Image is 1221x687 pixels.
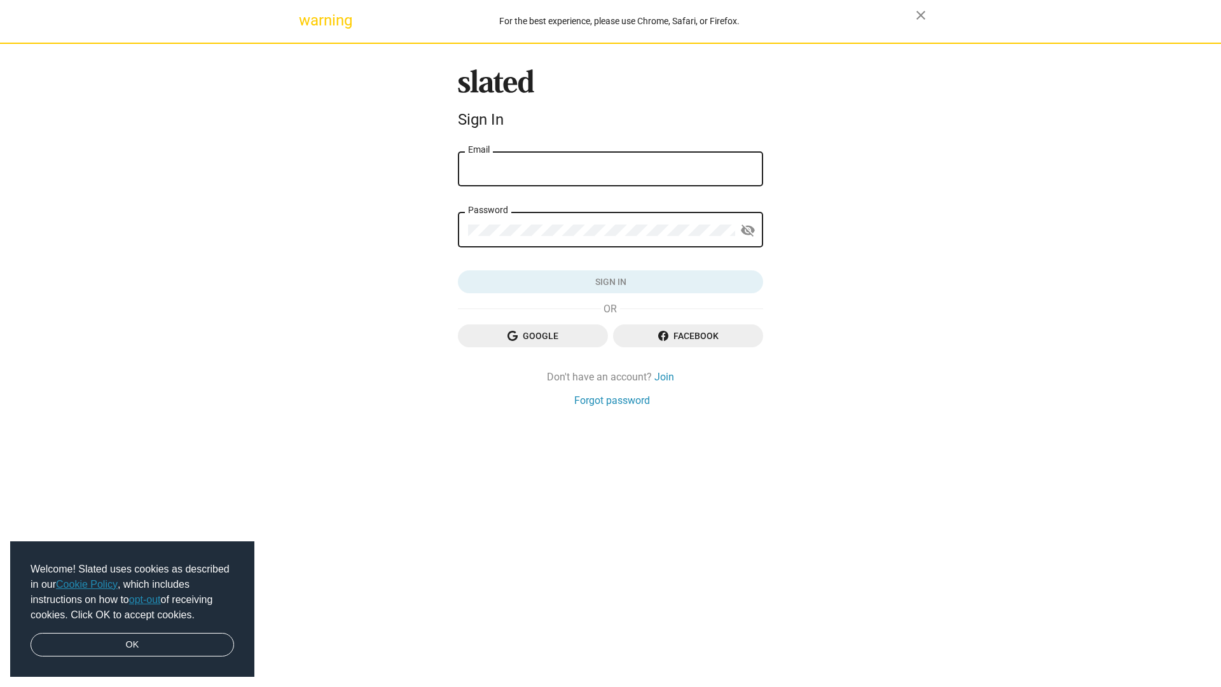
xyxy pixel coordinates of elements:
mat-icon: close [913,8,928,23]
a: Forgot password [574,394,650,407]
div: cookieconsent [10,541,254,677]
a: Cookie Policy [56,579,118,590]
span: Welcome! Slated uses cookies as described in our , which includes instructions on how to of recei... [31,562,234,623]
button: Show password [735,218,761,244]
mat-icon: warning [299,13,314,28]
div: Don't have an account? [458,370,763,384]
div: For the best experience, please use Chrome, Safari, or Firefox. [323,13,916,30]
div: Sign In [458,111,763,128]
button: Google [458,324,608,347]
a: dismiss cookie message [31,633,234,657]
sl-branding: Sign In [458,69,763,134]
mat-icon: visibility_off [740,221,755,240]
button: Facebook [613,324,763,347]
a: Join [654,370,674,384]
a: opt-out [129,594,161,605]
span: Google [468,324,598,347]
span: Facebook [623,324,753,347]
